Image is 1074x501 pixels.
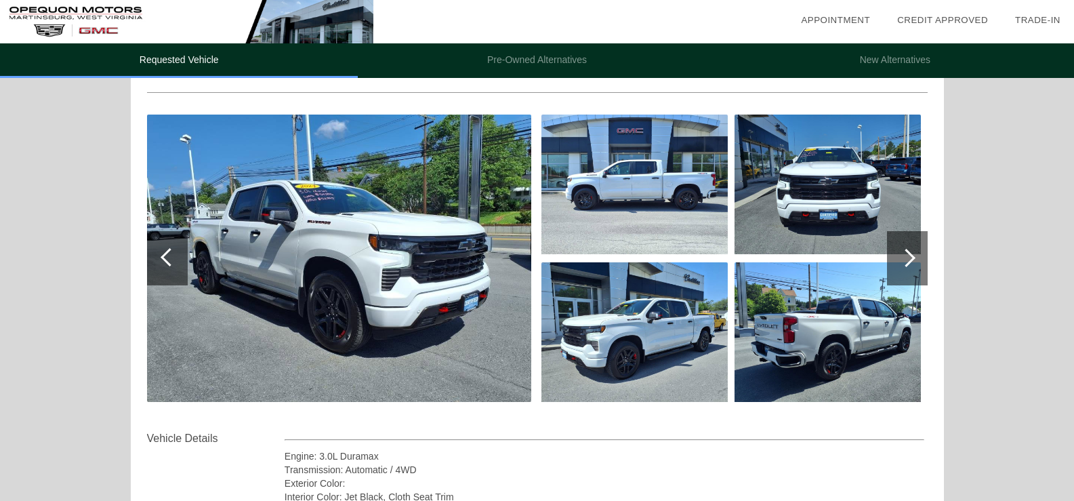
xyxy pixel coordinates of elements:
[735,115,921,254] img: 4.jpg
[801,15,870,25] a: Appointment
[735,262,921,402] img: 5.jpg
[147,430,285,447] div: Vehicle Details
[358,43,716,78] li: Pre-Owned Alternatives
[897,15,988,25] a: Credit Approved
[541,262,728,402] img: 3.jpg
[1015,15,1060,25] a: Trade-In
[147,115,531,402] img: 1.jpg
[285,449,925,463] div: Engine: 3.0L Duramax
[541,115,728,254] img: 2.jpg
[285,477,925,490] div: Exterior Color:
[285,463,925,477] div: Transmission: Automatic / 4WD
[716,43,1074,78] li: New Alternatives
